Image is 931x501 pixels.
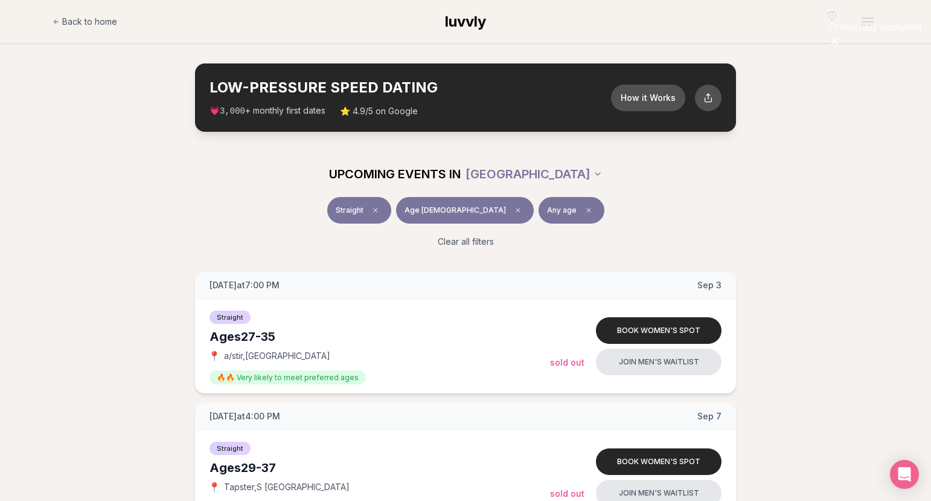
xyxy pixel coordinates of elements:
[596,317,721,344] button: Book women's spot
[210,482,219,492] span: 📍
[697,410,721,422] span: Sep 7
[224,350,330,362] span: a/stir , [GEOGRAPHIC_DATA]
[430,228,501,255] button: Clear all filters
[396,197,534,224] button: Age [DEMOGRAPHIC_DATA]Clear age
[511,203,525,218] span: Clear age
[340,105,418,117] span: ⭐ 4.9/5 on Google
[62,16,117,28] span: Back to home
[550,488,584,499] span: Sold Out
[329,166,461,183] span: UPCOMING EVENTS IN
[445,12,486,31] a: luvvly
[611,85,685,111] button: How it Works
[224,481,350,493] span: Tapster , S [GEOGRAPHIC_DATA]
[539,197,604,224] button: Any ageClear preference
[547,205,577,215] span: Any age
[210,442,251,455] span: Straight
[405,205,506,215] span: Age [DEMOGRAPHIC_DATA]
[210,311,251,324] span: Straight
[890,460,919,489] div: Open Intercom Messenger
[210,105,325,117] span: 💗 + monthly first dates
[327,197,391,224] button: StraightClear event type filter
[445,13,486,30] span: luvvly
[596,448,721,475] button: Book women's spot
[53,10,117,34] a: Back to home
[220,106,245,116] span: 3,000
[596,349,721,375] button: Join men's waitlist
[210,410,280,422] span: [DATE] at 4:00 PM
[210,351,219,361] span: 📍
[550,357,584,367] span: Sold Out
[210,370,366,384] span: 🔥🔥 Very likely to meet preferred ages
[465,161,603,187] button: [GEOGRAPHIC_DATA]
[581,203,596,218] span: Clear preference
[210,279,280,291] span: [DATE] at 7:00 PM
[210,328,550,345] div: Ages 27-35
[697,279,721,291] span: Sep 3
[368,203,383,218] span: Clear event type filter
[210,459,550,476] div: Ages 29-37
[336,205,363,215] span: Straight
[857,13,878,31] button: Open menu
[210,78,611,97] h2: LOW-PRESSURE SPEED DATING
